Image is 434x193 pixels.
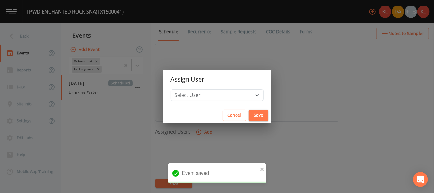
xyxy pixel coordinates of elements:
button: Cancel [223,110,246,121]
button: close [260,165,264,173]
div: Event saved [168,163,266,183]
button: Save [249,110,268,121]
div: Open Intercom Messenger [413,172,428,187]
h2: Assign User [163,70,271,89]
